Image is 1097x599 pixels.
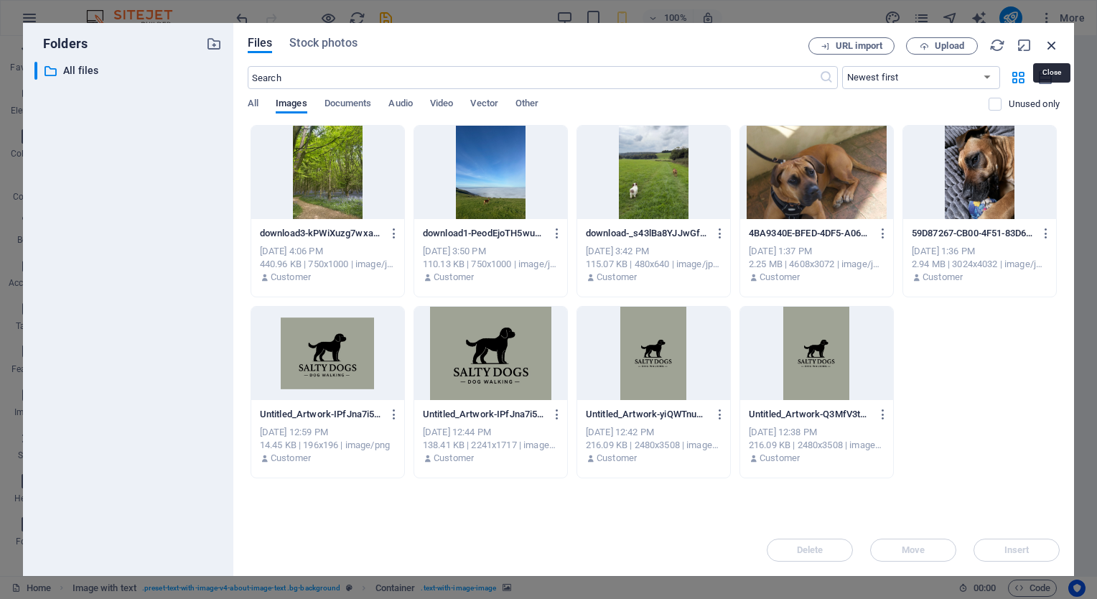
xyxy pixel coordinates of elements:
span: URL import [836,42,882,50]
p: Untitled_Artwork-Q3MfV3tSaAMSHIAgaHwosA.JPG [749,408,872,421]
div: 110.13 KB | 750x1000 | image/jpeg [423,258,559,271]
div: 2.25 MB | 4608x3072 | image/jpeg [749,258,884,271]
p: Customer [760,271,800,284]
div: 440.96 KB | 750x1000 | image/jpeg [260,258,396,271]
p: Customer [434,452,474,465]
p: Folders [34,34,88,53]
p: Customer [760,452,800,465]
span: Audio [388,95,412,115]
p: Customer [923,271,963,284]
span: All [248,95,258,115]
div: [DATE] 12:59 PM [260,426,396,439]
p: All files [63,62,195,79]
p: 4BA9340E-BFED-4DF5-A06B-2FC332B8C10F-FmnhMricNBATvCDkAviAiQ.jpeg [749,227,872,240]
span: Files [248,34,273,52]
div: [DATE] 12:44 PM [423,426,559,439]
div: [DATE] 12:38 PM [749,426,884,439]
i: Reload [989,37,1005,53]
p: download-_s43lBa8YJJwGf1g03xinA.jpeg [586,227,709,240]
span: Documents [325,95,372,115]
div: 216.09 KB | 2480x3508 | image/jpeg [586,439,722,452]
div: 216.09 KB | 2480x3508 | image/jpeg [749,439,884,452]
button: Upload [906,37,978,55]
div: ​ [34,62,37,80]
p: Customer [597,271,637,284]
div: 138.41 KB | 2241x1717 | image/jpeg [423,439,559,452]
div: [DATE] 3:42 PM [586,245,722,258]
span: Video [430,95,453,115]
p: 59D87267-CB00-4F51-83D6-4BBEA1C57C66-kt9vHDKANzV9eVBZA5nEeA.jpeg [912,227,1035,240]
div: 115.07 KB | 480x640 | image/jpeg [586,258,722,271]
p: Untitled_Artwork-IPfJna7i54GsII26ETQJHA.JPG [423,408,546,421]
p: Untitled_Artwork-yiQWTnuBVzWZLZzbkBOlyg.JPG [586,408,709,421]
div: [DATE] 12:42 PM [586,426,722,439]
div: [DATE] 3:50 PM [423,245,559,258]
p: download3-kPWiXuzg7wxagEsnqc1Usg.jpeg [260,227,383,240]
i: Minimize [1017,37,1032,53]
p: Untitled_Artwork-IPfJna7i54GsII26ETQJHA-iQEY0-fHze6XzO1N1SynVg.png [260,408,383,421]
div: [DATE] 4:06 PM [260,245,396,258]
div: Drop content here [11,486,297,588]
span: Vector [470,95,498,115]
span: Stock photos [289,34,357,52]
p: Customer [434,271,474,284]
span: Images [276,95,307,115]
p: Customer [271,271,311,284]
div: 2.94 MB | 3024x4032 | image/jpeg [912,258,1047,271]
button: URL import [808,37,895,55]
div: [DATE] 1:37 PM [749,245,884,258]
span: Upload [935,42,964,50]
p: download1-PeodEjoTH5wue5k4KTW2Bg.jpeg [423,227,546,240]
i: Create new folder [206,36,222,52]
p: Displays only files that are not in use on the website. Files added during this session can still... [1009,98,1060,111]
div: 14.45 KB | 196x196 | image/png [260,439,396,452]
p: Customer [271,452,311,465]
span: Other [515,95,538,115]
p: Customer [597,452,637,465]
input: Search [248,66,819,89]
div: [DATE] 1:36 PM [912,245,1047,258]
